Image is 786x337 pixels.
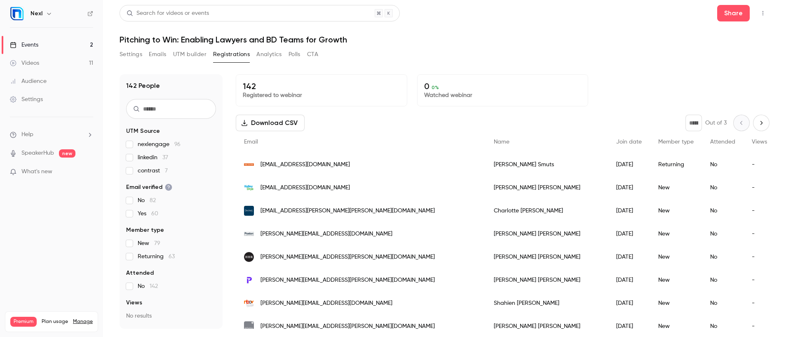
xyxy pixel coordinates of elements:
[244,206,254,216] img: dechert.com
[21,130,33,139] span: Help
[151,211,158,217] span: 60
[21,167,52,176] span: What's new
[138,167,168,175] span: contrast
[213,48,250,61] button: Registrations
[260,160,350,169] span: [EMAIL_ADDRESS][DOMAIN_NAME]
[150,283,158,289] span: 142
[138,282,158,290] span: No
[126,299,142,307] span: Views
[10,41,38,49] div: Events
[149,48,166,61] button: Emails
[702,176,744,199] div: No
[744,245,775,269] div: -
[244,252,254,262] img: hugheshubbard.com
[165,168,168,174] span: 7
[752,139,767,145] span: Views
[244,321,254,331] img: definitive-consulting.com.au
[705,119,727,127] p: Out of 3
[244,229,254,239] img: postoncommunications.com
[244,298,254,308] img: nbov.nl
[260,299,392,308] span: [PERSON_NAME][EMAIL_ADDRESS][DOMAIN_NAME]
[138,210,158,218] span: Yes
[126,328,149,337] span: Referrer
[486,153,608,176] div: [PERSON_NAME] Smuts
[608,269,650,292] div: [DATE]
[424,91,582,99] p: Watched webinar
[138,140,181,148] span: nexlengage
[236,115,305,131] button: Download CSV
[126,183,172,191] span: Email verified
[138,239,160,247] span: New
[10,59,39,67] div: Videos
[126,81,160,91] h1: 142 People
[138,252,175,261] span: Returning
[494,139,509,145] span: Name
[260,230,392,238] span: [PERSON_NAME][EMAIL_ADDRESS][DOMAIN_NAME]
[424,81,582,91] p: 0
[162,155,168,160] span: 37
[307,48,318,61] button: CTA
[243,81,400,91] p: 142
[126,269,154,277] span: Attended
[650,269,702,292] div: New
[10,130,93,139] li: help-dropdown-opener
[608,245,650,269] div: [DATE]
[658,139,694,145] span: Member type
[753,115,770,131] button: Next page
[650,292,702,315] div: New
[702,269,744,292] div: No
[486,176,608,199] div: [PERSON_NAME] [PERSON_NAME]
[138,196,156,205] span: No
[138,153,168,162] span: linkedin
[174,141,181,147] span: 96
[173,48,206,61] button: UTM builder
[650,245,702,269] div: New
[21,149,54,158] a: SpeakerHub
[127,9,209,18] div: Search for videos or events
[126,226,164,234] span: Member type
[256,48,282,61] button: Analytics
[710,139,735,145] span: Attended
[608,199,650,222] div: [DATE]
[289,48,300,61] button: Polls
[717,5,750,21] button: Share
[486,222,608,245] div: [PERSON_NAME] [PERSON_NAME]
[702,153,744,176] div: No
[10,95,43,104] div: Settings
[243,91,400,99] p: Registered to webinar
[260,322,435,331] span: [PERSON_NAME][EMAIL_ADDRESS][PERSON_NAME][DOMAIN_NAME]
[744,153,775,176] div: -
[616,139,642,145] span: Join date
[150,198,156,203] span: 82
[608,222,650,245] div: [DATE]
[608,292,650,315] div: [DATE]
[31,9,42,18] h6: Nexl
[244,183,254,193] img: kelleydrye.com
[59,149,75,158] span: new
[126,127,160,135] span: UTM Source
[486,199,608,222] div: Charlotte [PERSON_NAME]
[73,318,93,325] a: Manage
[10,77,47,85] div: Audience
[260,253,435,262] span: [PERSON_NAME][EMAIL_ADDRESS][PERSON_NAME][DOMAIN_NAME]
[702,245,744,269] div: No
[154,240,160,246] span: 79
[120,48,142,61] button: Settings
[744,222,775,245] div: -
[486,245,608,269] div: [PERSON_NAME] [PERSON_NAME]
[244,275,254,285] img: pitchly.com
[10,317,37,327] span: Premium
[744,176,775,199] div: -
[126,312,216,320] p: No results
[432,85,439,90] span: 0 %
[744,269,775,292] div: -
[10,7,23,20] img: Nexl
[702,222,744,245] div: No
[260,276,435,285] span: [PERSON_NAME][EMAIL_ADDRESS][PERSON_NAME][DOMAIN_NAME]
[650,176,702,199] div: New
[608,153,650,176] div: [DATE]
[650,153,702,176] div: Returning
[702,199,744,222] div: No
[744,199,775,222] div: -
[244,139,258,145] span: Email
